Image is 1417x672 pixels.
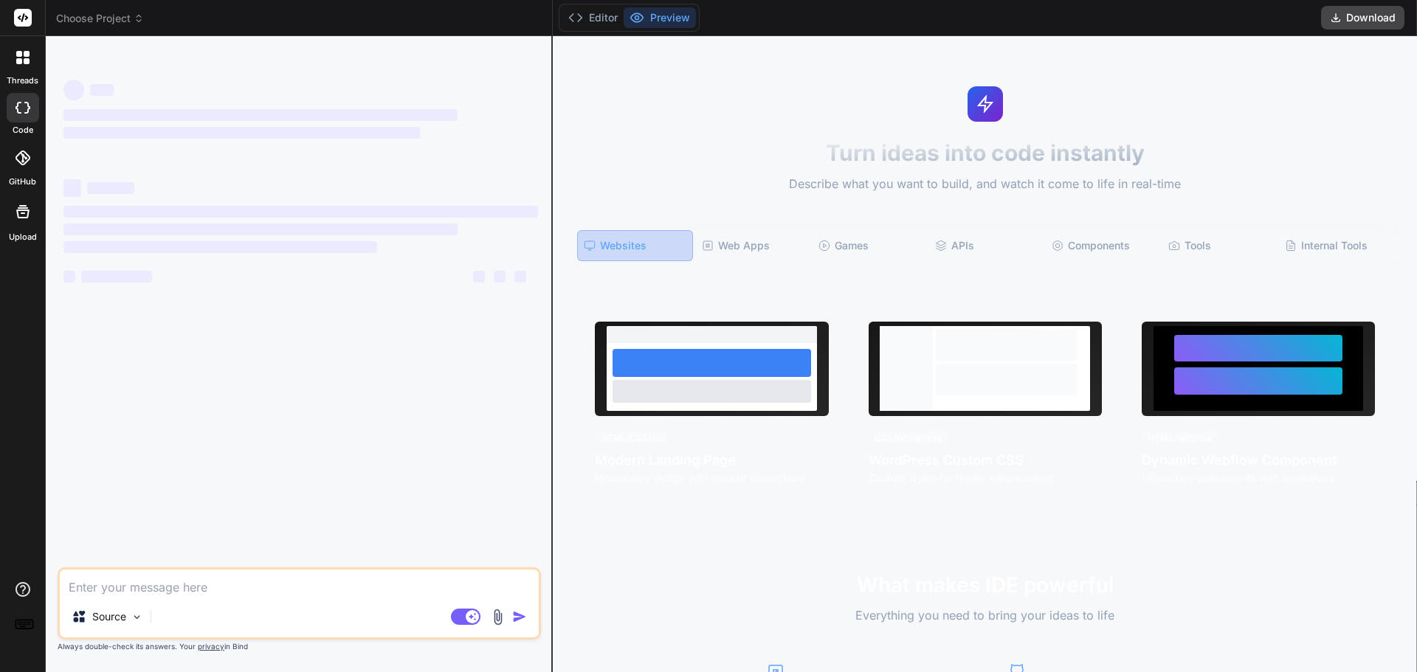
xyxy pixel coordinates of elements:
[1162,230,1276,261] div: Tools
[63,241,377,253] span: ‌
[198,642,224,651] span: privacy
[63,127,420,139] span: ‌
[1142,450,1375,471] h4: Dynamic Webflow Component
[58,640,541,654] p: Always double-check its answers. Your in Bind
[13,124,33,136] label: code
[751,606,1219,624] p: Everything you need to bring your ideas to life
[7,75,38,87] label: threads
[869,429,948,447] div: CSS/WordPress
[929,230,1043,261] div: APIs
[1142,471,1375,485] p: Interactive components with animations
[869,471,1102,485] p: Custom styles for theme enhancement
[494,271,506,283] span: ‌
[595,450,828,471] h4: Modern Landing Page
[696,230,810,261] div: Web Apps
[489,609,506,626] img: attachment
[562,175,1408,194] p: Describe what you want to build, and watch it come to life in real-time
[56,11,144,26] span: Choose Project
[1046,230,1159,261] div: Components
[624,7,696,28] button: Preview
[473,271,485,283] span: ‌
[90,84,114,96] span: ‌
[92,609,126,624] p: Source
[63,224,458,235] span: ‌
[562,139,1408,166] h1: Turn ideas into code instantly
[1279,230,1393,261] div: Internal Tools
[81,271,152,283] span: ‌
[869,450,1102,471] h4: WordPress Custom CSS
[87,182,134,194] span: ‌
[63,80,84,100] span: ‌
[514,271,526,283] span: ‌
[1142,429,1219,447] div: HTML/Webflow
[9,176,36,188] label: GitHub
[63,206,538,218] span: ‌
[63,179,81,197] span: ‌
[131,611,143,623] img: Pick Models
[562,7,624,28] button: Editor
[595,429,667,447] div: HTML/CSS/JS
[1321,6,1404,30] button: Download
[595,471,828,485] p: Responsive design with smooth interactions
[813,230,926,261] div: Games
[751,569,1219,600] h2: What makes IDE powerful
[512,609,527,624] img: icon
[9,231,37,243] label: Upload
[577,230,692,261] div: Websites
[63,271,75,283] span: ‌
[63,109,458,121] span: ‌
